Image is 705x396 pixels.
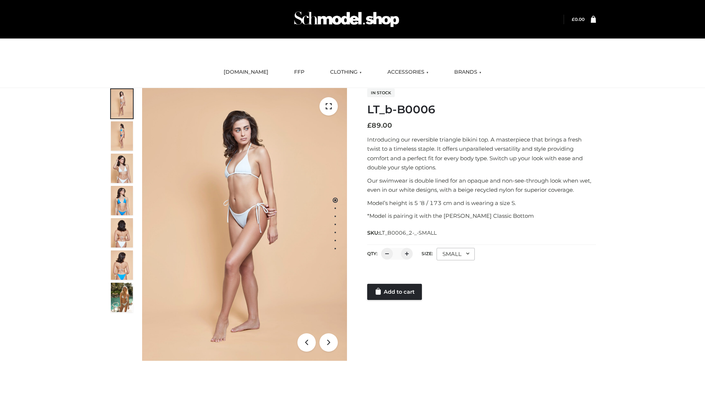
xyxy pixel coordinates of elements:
[111,250,133,280] img: ArielClassicBikiniTop_CloudNine_AzureSky_OW114ECO_8-scaled.jpg
[367,135,596,172] p: Introducing our reversible triangle bikini top. A masterpiece that brings a fresh twist to a time...
[142,88,347,361] img: ArielClassicBikiniTop_CloudNine_AzureSky_OW114ECO_1
[367,211,596,221] p: *Model is pairing it with the [PERSON_NAME] Classic Bottom
[292,5,402,34] img: Schmodel Admin 964
[367,198,596,208] p: Model’s height is 5 ‘8 / 173 cm and is wearing a size S.
[367,176,596,195] p: Our swimwear is double lined for an opaque and non-see-through look when wet, even in our white d...
[572,16,575,22] span: £
[379,230,437,236] span: LT_B0006_2-_-SMALL
[111,89,133,118] img: ArielClassicBikiniTop_CloudNine_AzureSky_OW114ECO_1-scaled.jpg
[367,228,437,237] span: SKU:
[382,64,434,80] a: ACCESSORIES
[367,121,392,129] bdi: 89.00
[437,248,475,260] div: SMALL
[572,16,585,22] bdi: 0.00
[218,64,274,80] a: [DOMAIN_NAME]
[367,251,377,256] label: QTY:
[422,251,433,256] label: Size:
[367,284,422,300] a: Add to cart
[367,121,372,129] span: £
[111,218,133,247] img: ArielClassicBikiniTop_CloudNine_AzureSky_OW114ECO_7-scaled.jpg
[367,88,395,97] span: In stock
[289,64,310,80] a: FFP
[111,121,133,151] img: ArielClassicBikiniTop_CloudNine_AzureSky_OW114ECO_2-scaled.jpg
[325,64,367,80] a: CLOTHING
[111,154,133,183] img: ArielClassicBikiniTop_CloudNine_AzureSky_OW114ECO_3-scaled.jpg
[572,16,585,22] a: £0.00
[367,103,596,116] h1: LT_b-B0006
[449,64,487,80] a: BRANDS
[111,186,133,215] img: ArielClassicBikiniTop_CloudNine_AzureSky_OW114ECO_4-scaled.jpg
[111,283,133,312] img: Arieltop_CloudNine_AzureSky2.jpg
